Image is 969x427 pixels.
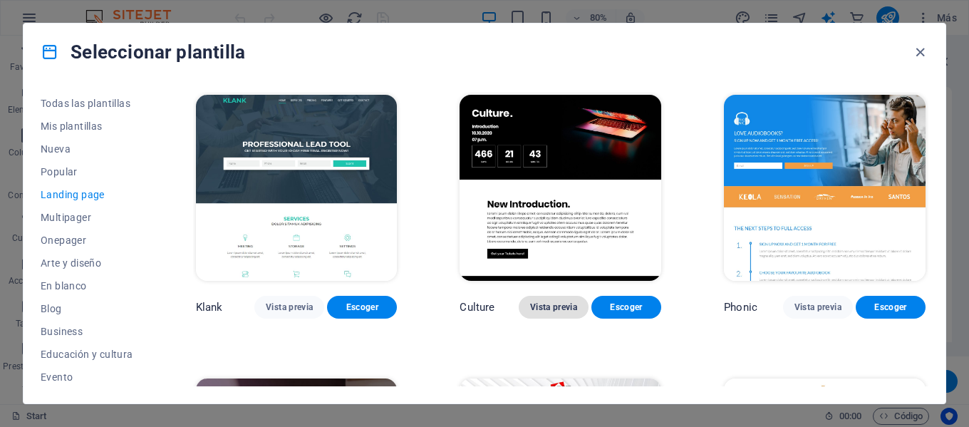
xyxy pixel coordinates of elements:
[327,296,397,319] button: Escoger
[41,320,133,343] button: Business
[530,302,577,313] span: Vista previa
[41,120,133,132] span: Mis plantillas
[41,166,133,178] span: Popular
[338,302,385,313] span: Escoger
[41,229,133,252] button: Onepager
[41,143,133,155] span: Nueva
[41,371,133,383] span: Evento
[460,95,661,281] img: Culture
[41,98,133,109] span: Todas las plantillas
[41,189,133,200] span: Landing page
[41,252,133,274] button: Arte y diseño
[724,300,757,314] p: Phonic
[41,326,133,337] span: Business
[724,95,926,281] img: Phonic
[519,296,589,319] button: Vista previa
[41,138,133,160] button: Nueva
[266,302,313,313] span: Vista previa
[41,349,133,360] span: Educación y cultura
[783,296,853,319] button: Vista previa
[41,366,133,389] button: Evento
[603,302,650,313] span: Escoger
[41,206,133,229] button: Multipager
[794,302,841,313] span: Vista previa
[41,212,133,223] span: Multipager
[254,296,324,319] button: Vista previa
[591,296,661,319] button: Escoger
[41,160,133,183] button: Popular
[41,257,133,269] span: Arte y diseño
[41,274,133,297] button: En blanco
[41,183,133,206] button: Landing page
[41,297,133,320] button: Blog
[41,235,133,246] span: Onepager
[196,95,398,281] img: Klank
[41,303,133,314] span: Blog
[41,115,133,138] button: Mis plantillas
[856,296,926,319] button: Escoger
[196,300,223,314] p: Klank
[460,300,494,314] p: Culture
[41,92,133,115] button: Todas las plantillas
[41,280,133,292] span: En blanco
[867,302,914,313] span: Escoger
[41,41,245,63] h4: Seleccionar plantilla
[41,343,133,366] button: Educación y cultura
